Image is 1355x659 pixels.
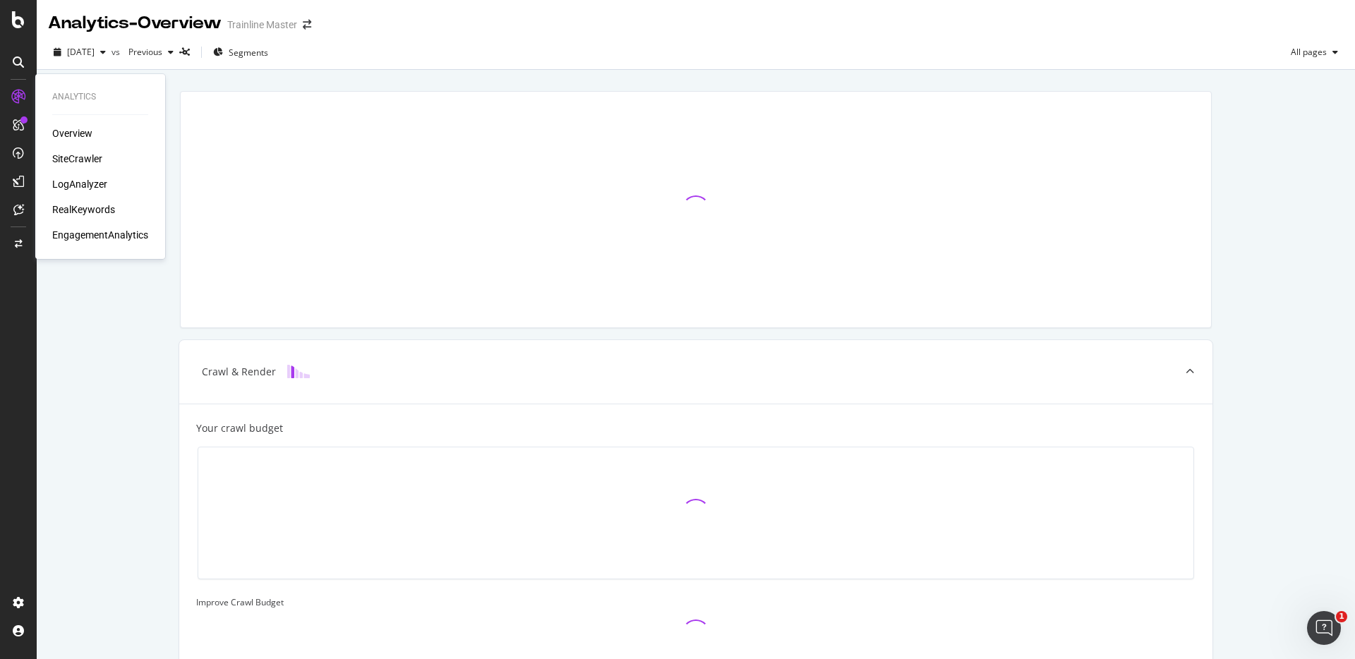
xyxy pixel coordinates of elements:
[287,365,310,378] img: block-icon
[196,421,283,435] div: Your crawl budget
[123,46,162,58] span: Previous
[1307,611,1341,645] iframe: Intercom live chat
[48,41,112,64] button: [DATE]
[52,152,102,166] a: SiteCrawler
[1285,46,1327,58] span: All pages
[1336,611,1347,622] span: 1
[67,46,95,58] span: 2025 Aug. 10th
[52,202,115,217] a: RealKeywords
[112,46,123,58] span: vs
[227,18,297,32] div: Trainline Master
[52,228,148,242] a: EngagementAnalytics
[48,11,222,35] div: Analytics - Overview
[229,47,268,59] span: Segments
[52,91,148,103] div: Analytics
[207,41,274,64] button: Segments
[123,41,179,64] button: Previous
[303,20,311,30] div: arrow-right-arrow-left
[52,126,92,140] a: Overview
[1285,41,1344,64] button: All pages
[196,596,1196,608] div: Improve Crawl Budget
[202,365,276,379] div: Crawl & Render
[52,177,107,191] a: LogAnalyzer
